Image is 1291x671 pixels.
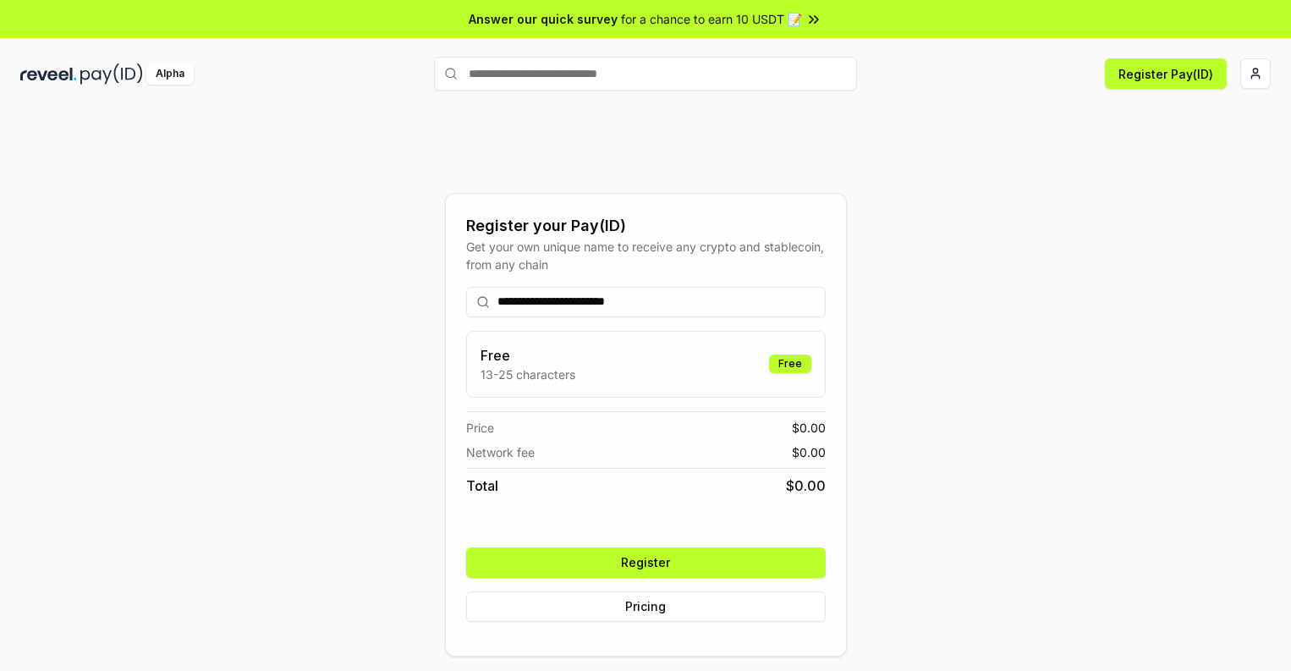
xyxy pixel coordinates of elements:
[792,443,826,461] span: $ 0.00
[466,419,494,437] span: Price
[20,63,77,85] img: reveel_dark
[466,443,535,461] span: Network fee
[769,355,811,373] div: Free
[481,366,575,383] p: 13-25 characters
[466,547,826,578] button: Register
[466,238,826,273] div: Get your own unique name to receive any crypto and stablecoin, from any chain
[466,591,826,622] button: Pricing
[786,476,826,496] span: $ 0.00
[469,10,618,28] span: Answer our quick survey
[481,345,575,366] h3: Free
[621,10,802,28] span: for a chance to earn 10 USDT 📝
[146,63,194,85] div: Alpha
[466,476,498,496] span: Total
[792,419,826,437] span: $ 0.00
[466,214,826,238] div: Register your Pay(ID)
[1105,58,1227,89] button: Register Pay(ID)
[80,63,143,85] img: pay_id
